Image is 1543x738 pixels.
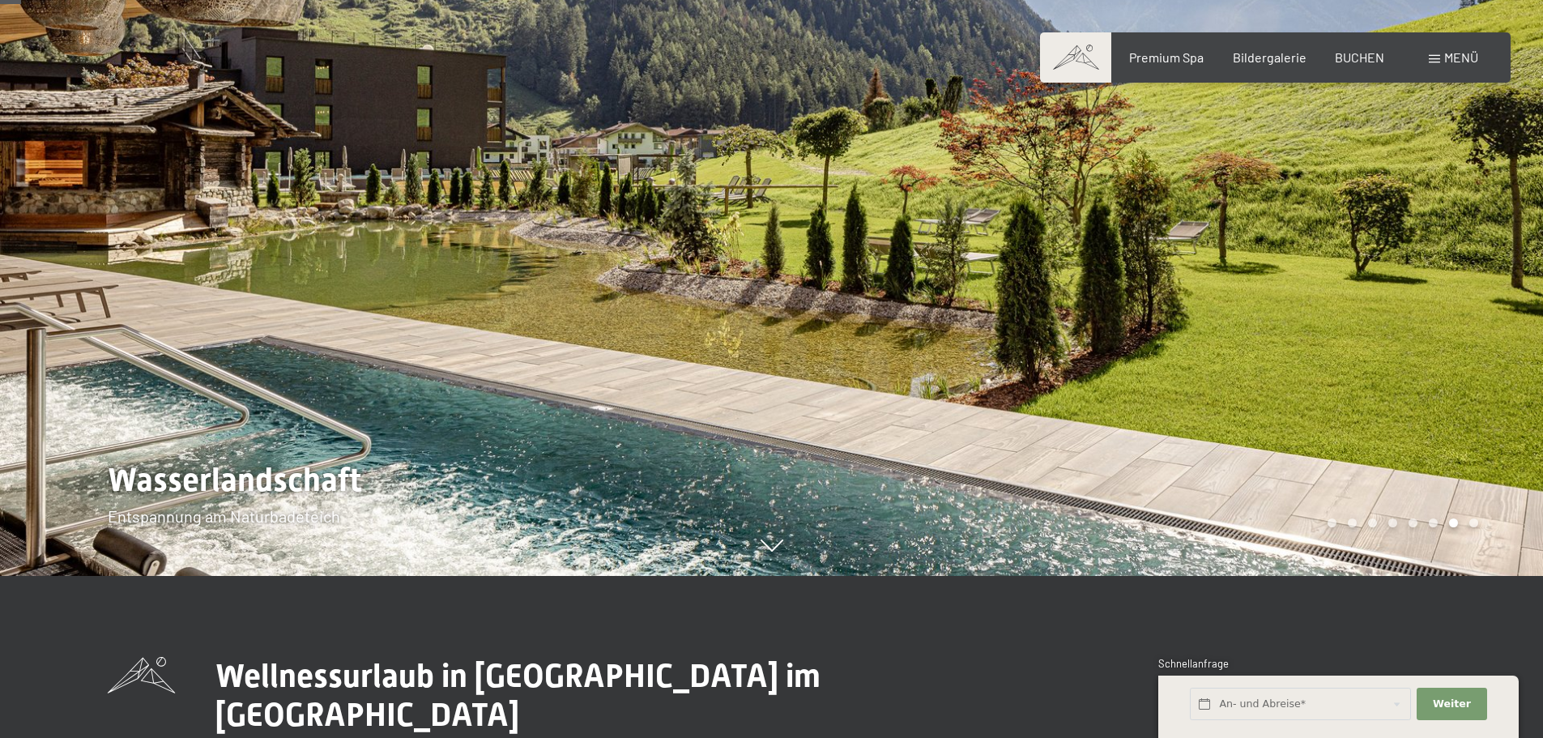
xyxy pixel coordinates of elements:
[1409,518,1417,527] div: Carousel Page 5
[1335,49,1384,65] a: BUCHEN
[1469,518,1478,527] div: Carousel Page 8
[1328,518,1336,527] div: Carousel Page 1
[1158,657,1229,670] span: Schnellanfrage
[1433,697,1471,711] span: Weiter
[1348,518,1357,527] div: Carousel Page 2
[1368,518,1377,527] div: Carousel Page 3
[1444,49,1478,65] span: Menü
[1233,49,1306,65] a: Bildergalerie
[1429,518,1438,527] div: Carousel Page 6
[1388,518,1397,527] div: Carousel Page 4
[215,657,821,734] span: Wellnessurlaub in [GEOGRAPHIC_DATA] im [GEOGRAPHIC_DATA]
[1129,49,1204,65] a: Premium Spa
[1449,518,1458,527] div: Carousel Page 7 (Current Slide)
[1417,688,1486,721] button: Weiter
[1322,518,1478,527] div: Carousel Pagination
